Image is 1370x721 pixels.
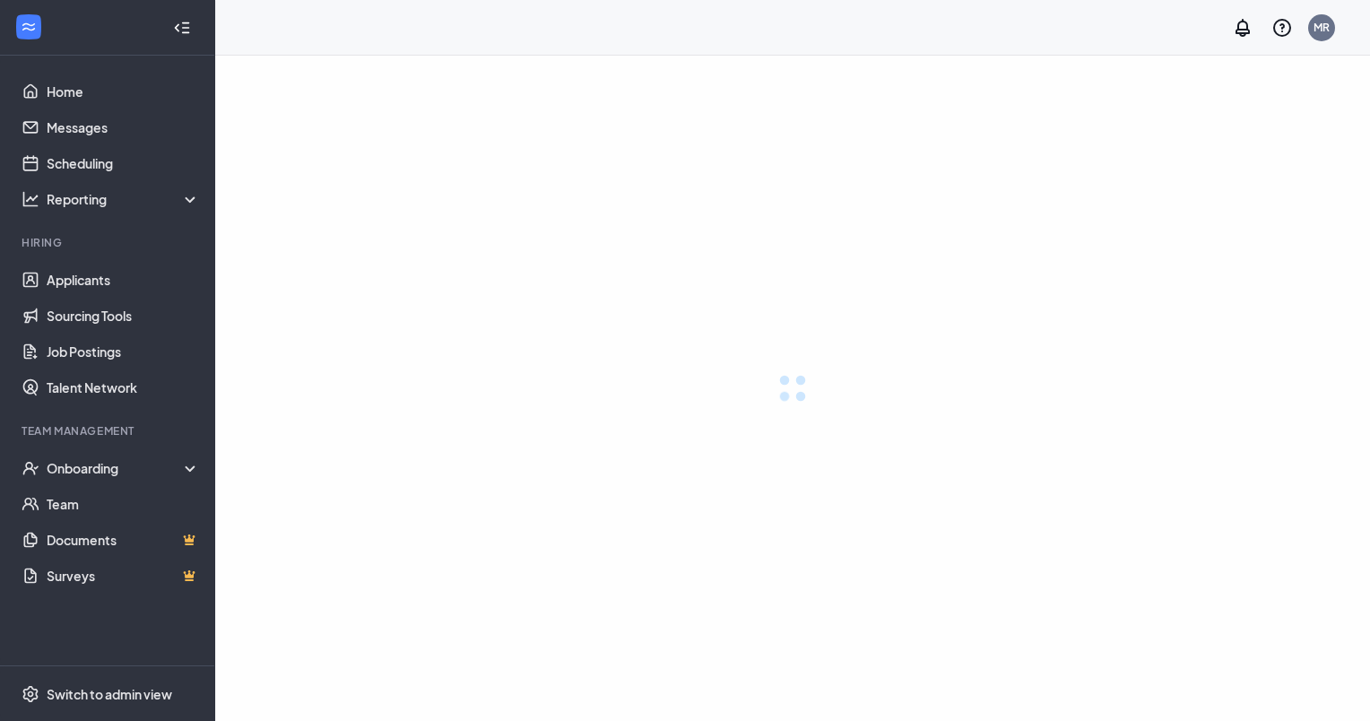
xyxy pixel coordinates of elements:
[1271,17,1293,39] svg: QuestionInfo
[47,558,200,594] a: SurveysCrown
[47,262,200,298] a: Applicants
[47,334,200,369] a: Job Postings
[47,109,200,145] a: Messages
[1314,20,1330,35] div: MR
[173,19,191,37] svg: Collapse
[47,459,201,477] div: Onboarding
[47,522,200,558] a: DocumentsCrown
[47,369,200,405] a: Talent Network
[22,190,39,208] svg: Analysis
[47,74,200,109] a: Home
[47,298,200,334] a: Sourcing Tools
[47,685,172,703] div: Switch to admin view
[22,685,39,703] svg: Settings
[1232,17,1253,39] svg: Notifications
[47,190,201,208] div: Reporting
[20,18,38,36] svg: WorkstreamLogo
[22,235,196,250] div: Hiring
[47,145,200,181] a: Scheduling
[47,486,200,522] a: Team
[22,423,196,439] div: Team Management
[22,459,39,477] svg: UserCheck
